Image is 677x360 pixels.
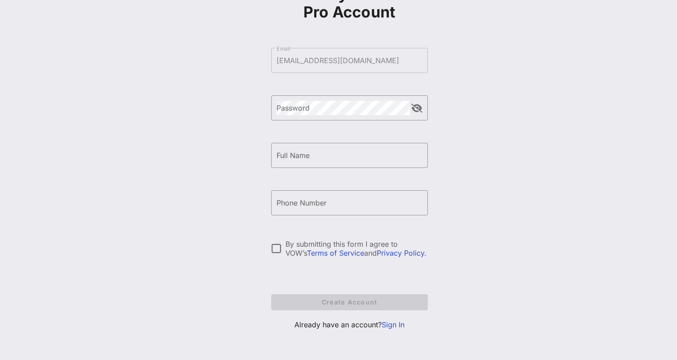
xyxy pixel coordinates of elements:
[411,104,422,113] button: append icon
[382,320,404,329] a: Sign In
[307,249,364,257] a: Terms of Service
[271,319,428,330] p: Already have an account?
[277,45,290,52] label: Email
[285,240,428,257] div: By submitting this form I agree to VOW’s and .
[377,249,424,257] a: Privacy Policy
